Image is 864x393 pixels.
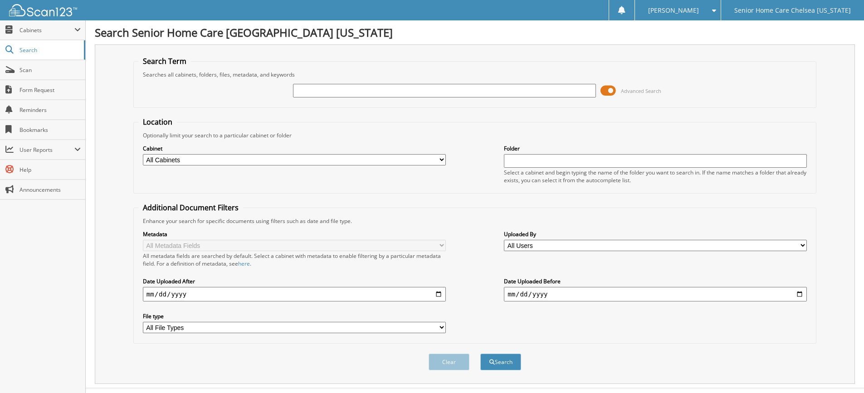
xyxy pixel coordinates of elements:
[138,56,191,66] legend: Search Term
[138,131,811,139] div: Optionally limit your search to a particular cabinet or folder
[20,66,81,74] span: Scan
[20,146,74,154] span: User Reports
[20,26,74,34] span: Cabinets
[20,106,81,114] span: Reminders
[20,166,81,174] span: Help
[504,277,807,285] label: Date Uploaded Before
[95,25,855,40] h1: Search Senior Home Care [GEOGRAPHIC_DATA] [US_STATE]
[238,260,250,267] a: here
[143,312,446,320] label: File type
[9,4,77,16] img: scan123-logo-white.svg
[138,217,811,225] div: Enhance your search for specific documents using filters such as date and file type.
[20,186,81,194] span: Announcements
[138,71,811,78] div: Searches all cabinets, folders, files, metadata, and keywords
[504,287,807,301] input: end
[480,354,521,370] button: Search
[20,86,81,94] span: Form Request
[648,8,699,13] span: [PERSON_NAME]
[504,145,807,152] label: Folder
[138,117,177,127] legend: Location
[143,252,446,267] div: All metadata fields are searched by default. Select a cabinet with metadata to enable filtering b...
[504,169,807,184] div: Select a cabinet and begin typing the name of the folder you want to search in. If the name match...
[734,8,851,13] span: Senior Home Care Chelsea [US_STATE]
[20,46,79,54] span: Search
[143,287,446,301] input: start
[20,126,81,134] span: Bookmarks
[143,277,446,285] label: Date Uploaded After
[621,87,661,94] span: Advanced Search
[143,230,446,238] label: Metadata
[429,354,469,370] button: Clear
[143,145,446,152] label: Cabinet
[138,203,243,213] legend: Additional Document Filters
[504,230,807,238] label: Uploaded By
